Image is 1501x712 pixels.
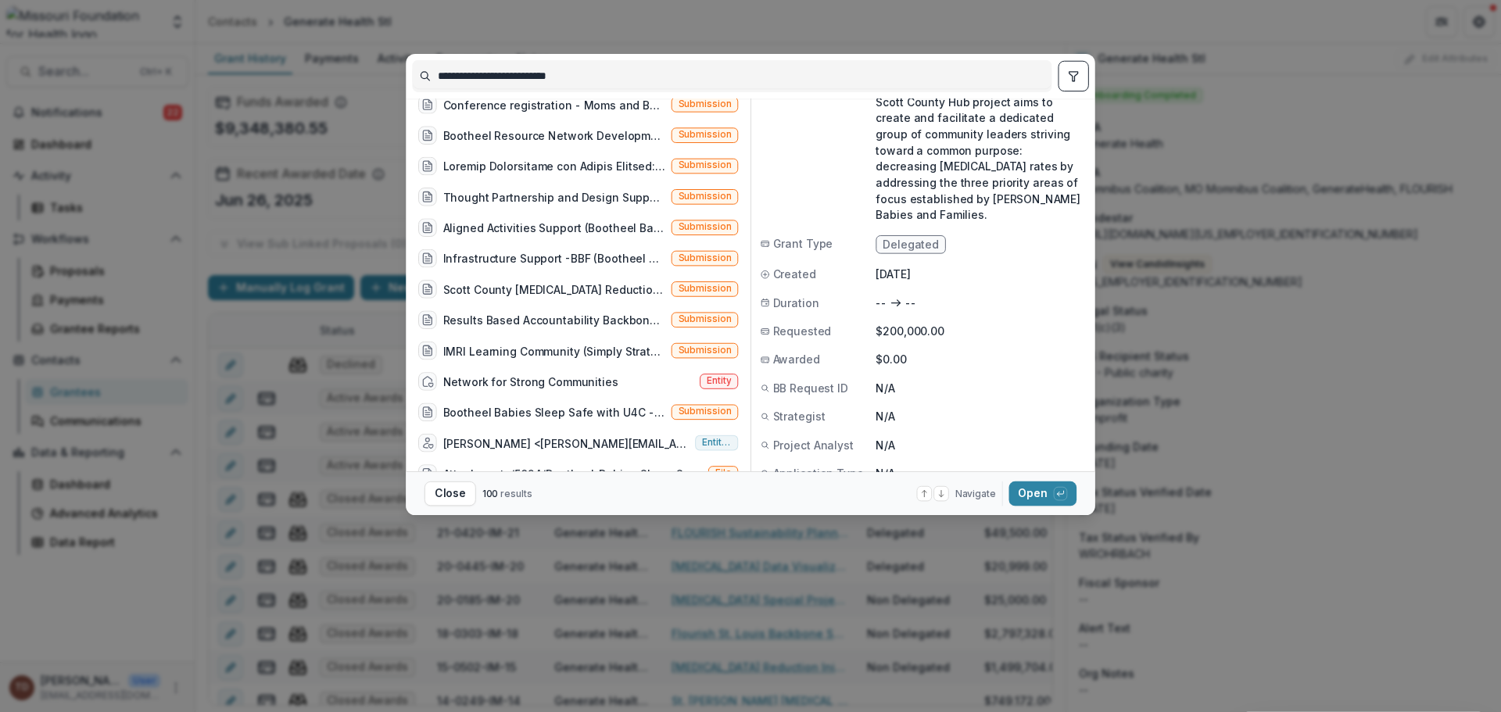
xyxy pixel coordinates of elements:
span: Submission [679,191,732,202]
div: Bootheel Resource Network Development (While clusters of health and social services services are ... [443,127,665,144]
span: Strategist [773,408,826,424]
p: $200,000.00 [876,323,1086,339]
span: Submission [679,160,732,171]
span: Awarded [773,352,820,368]
span: results [500,488,532,499]
div: Loremip Dolorsitame con Adipis Elitsed: Doeius Temporinc Utlaboree Doloremagn (Aliq enimadmi ve q... [443,158,665,174]
p: N/A [876,437,1086,453]
span: 100 [482,488,499,499]
div: Scott County [MEDICAL_DATA] Reduction Initiative Hub (The Scott County [MEDICAL_DATA] Hub will se... [443,281,665,298]
span: Application Type [773,465,864,481]
div: [PERSON_NAME] <[PERSON_NAME][EMAIL_ADDRESS][DOMAIN_NAME]> [443,435,690,451]
span: Requested [773,323,832,339]
p: N/A [876,408,1086,424]
span: Created [773,266,816,282]
span: Submission [679,314,732,325]
p: N/A [876,465,1086,481]
p: $0.00 [876,352,1086,368]
span: Entity user [702,437,731,448]
span: Submission [679,222,732,233]
span: Grant Type [773,235,833,252]
p: Using the Hub Model of collaboration, the Bootheel Babies and Families-Scott County Hub project a... [876,62,1086,224]
div: Aligned Activities Support (Bootheel Babies and Families seeks funds to distribute to aligned par... [443,220,665,236]
span: Submission [679,98,732,109]
span: Submission [679,130,732,141]
span: Submission [679,345,732,356]
button: Open [1009,481,1077,506]
span: BB Request ID [773,380,848,396]
p: -- [876,295,887,311]
span: Entity [707,375,731,386]
div: Bootheel Babies Sleep Safe with U4C - [GEOGRAPHIC_DATA] ([GEOGRAPHIC_DATA] has 15 infant childcar... [443,404,665,420]
span: Duration [773,295,819,311]
div: Conference registration - Moms and Baby Action Network Conference (Conference registration fee fo... [443,96,665,113]
span: Navigate [955,487,996,501]
span: Project Analyst [773,437,854,453]
span: Submission [679,252,732,263]
span: File [715,467,732,478]
span: Delegated [883,238,939,252]
div: Infrastructure Support -BBF (Bootheel Babies and Families, part of the IMRI, addresses high rates... [443,250,665,267]
button: toggle filters [1058,61,1088,91]
span: Submission [679,406,732,417]
div: IMRI Learning Community (Simply Strategy is proposing to continue to [PERSON_NAME] peer to peer a... [443,342,665,359]
p: -- [905,295,916,311]
div: Network for Strong Communities [443,374,618,390]
div: Attachments/5834/Bootheel_Babies_Sleep_Safe_with_U4C-[PERSON_NAME]-AppID379049.PDF [443,466,703,482]
p: N/A [876,380,1086,396]
button: Close [425,481,476,506]
span: Submission [679,283,732,294]
div: Thought Partnership and Design Support: [MEDICAL_DATA] Reduction Initiative (Provide subject matt... [443,189,665,206]
div: Results Based Accountability Backbone Training (This training will be offered to both [GEOGRAPHIC... [443,312,665,328]
p: [DATE] [876,266,1086,282]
